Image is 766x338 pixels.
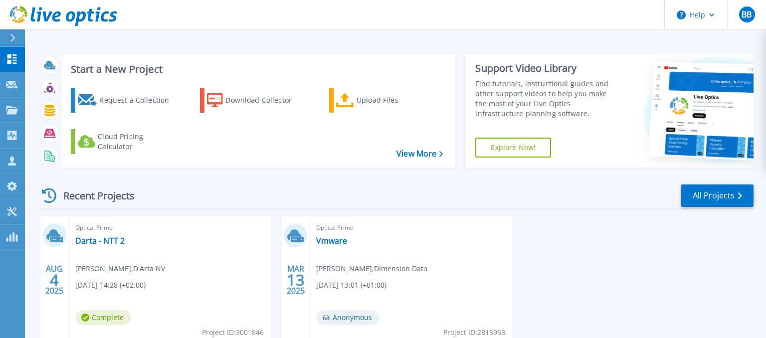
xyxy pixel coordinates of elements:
div: Support Video Library [475,62,620,75]
div: Recent Projects [38,183,148,208]
span: [PERSON_NAME] , D'Arta NV [75,263,165,274]
span: [PERSON_NAME] , Dimension Data [316,263,427,274]
span: Project ID: 2815953 [443,327,505,338]
span: Project ID: 3001846 [202,327,264,338]
div: AUG 2025 [45,262,64,298]
span: Complete [75,310,131,325]
div: Download Collector [225,90,305,110]
a: Cloud Pricing Calculator [71,129,182,154]
a: Darta - NTT 2 [75,236,125,246]
span: [DATE] 14:28 (+02:00) [75,280,146,291]
a: Explore Now! [475,138,551,158]
span: Optical Prime [75,222,265,233]
div: Request a Collection [99,90,179,110]
span: BB [742,10,752,18]
h3: Start a New Project [71,64,443,75]
div: Cloud Pricing Calculator [98,132,178,152]
span: 13 [287,276,305,284]
div: Upload Files [357,90,436,110]
a: Vmware [316,236,347,246]
a: View More [396,149,443,159]
div: MAR 2025 [286,262,305,298]
a: Request a Collection [71,88,182,113]
span: Optical Prime [316,222,506,233]
a: Download Collector [200,88,311,113]
span: 4 [50,276,59,284]
span: [DATE] 13:01 (+01:00) [316,280,386,291]
div: Find tutorials, instructional guides and other support videos to help you make the most of your L... [475,79,620,119]
a: Upload Files [329,88,440,113]
a: All Projects [681,184,754,207]
span: Anonymous [316,310,380,325]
